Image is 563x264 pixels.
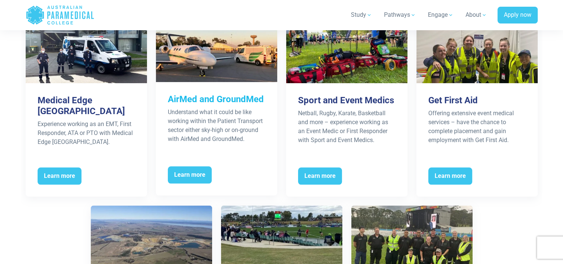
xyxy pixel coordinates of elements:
[286,22,407,196] a: Sport and Event Medics Netball, Rugby, Karate, Basketball and more – experience working as an Eve...
[286,22,407,83] img: Industry Partners – Sport and Event Medics
[168,94,265,105] h3: AirMed and GroundMed
[298,167,342,185] span: Learn more
[346,4,377,25] a: Study
[461,4,492,25] a: About
[416,22,538,196] a: Get First Aid Offering extensive event medical services – have the chance to complete placement a...
[168,166,212,183] span: Learn more
[26,22,147,196] a: Medical Edge [GEOGRAPHIC_DATA] Experience working as an EMT, First Responder, ATA or PTO with Med...
[498,7,538,24] a: Apply now
[156,21,277,82] img: Industry Partners – AirMed and GroundMed
[38,167,81,185] span: Learn more
[26,22,147,83] img: Industry Partners – Medical Edge Australia
[38,95,135,117] h3: Medical Edge [GEOGRAPHIC_DATA]
[38,120,135,147] p: Experience working as an EMT, First Responder, ATA or PTO with Medical Edge [GEOGRAPHIC_DATA].
[428,167,472,185] span: Learn more
[380,4,420,25] a: Pathways
[298,95,396,106] h3: Sport and Event Medics
[416,22,538,83] img: APC Partners with Get First Aid
[168,108,265,144] p: Understand what it could be like working within the Patient Transport sector either sky-high or o...
[156,21,277,195] a: AirMed and GroundMed Understand what it could be like working within the Patient Transport sector...
[298,109,396,145] p: Netball, Rugby, Karate, Basketball and more – experience working as an Event Medic or First Respo...
[423,4,458,25] a: Engage
[428,109,526,145] p: Offering extensive event medical services – have the chance to complete placement and gain employ...
[428,95,526,106] h3: Get First Aid
[26,3,95,27] a: Australian Paramedical College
